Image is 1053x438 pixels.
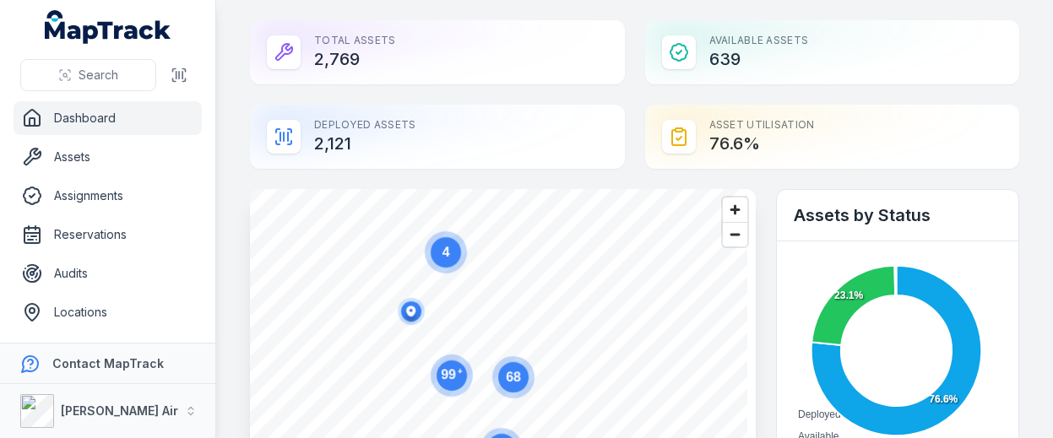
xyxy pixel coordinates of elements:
text: 4 [442,245,450,259]
a: People [14,334,202,368]
a: Audits [14,257,202,290]
span: Search [79,67,118,84]
button: Zoom in [723,197,747,222]
a: Assignments [14,179,202,213]
text: 68 [506,370,521,384]
h2: Assets by Status [794,203,1001,227]
a: MapTrack [45,10,171,44]
a: Assets [14,140,202,174]
a: Locations [14,295,202,329]
text: 99 [441,366,463,381]
button: Zoom out [723,222,747,246]
strong: Contact MapTrack [52,356,164,370]
a: Reservations [14,218,202,251]
span: Deployed [798,408,841,420]
a: Dashboard [14,101,202,135]
strong: [PERSON_NAME] Air [61,403,178,418]
button: Search [20,59,156,91]
tspan: + [458,366,463,376]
